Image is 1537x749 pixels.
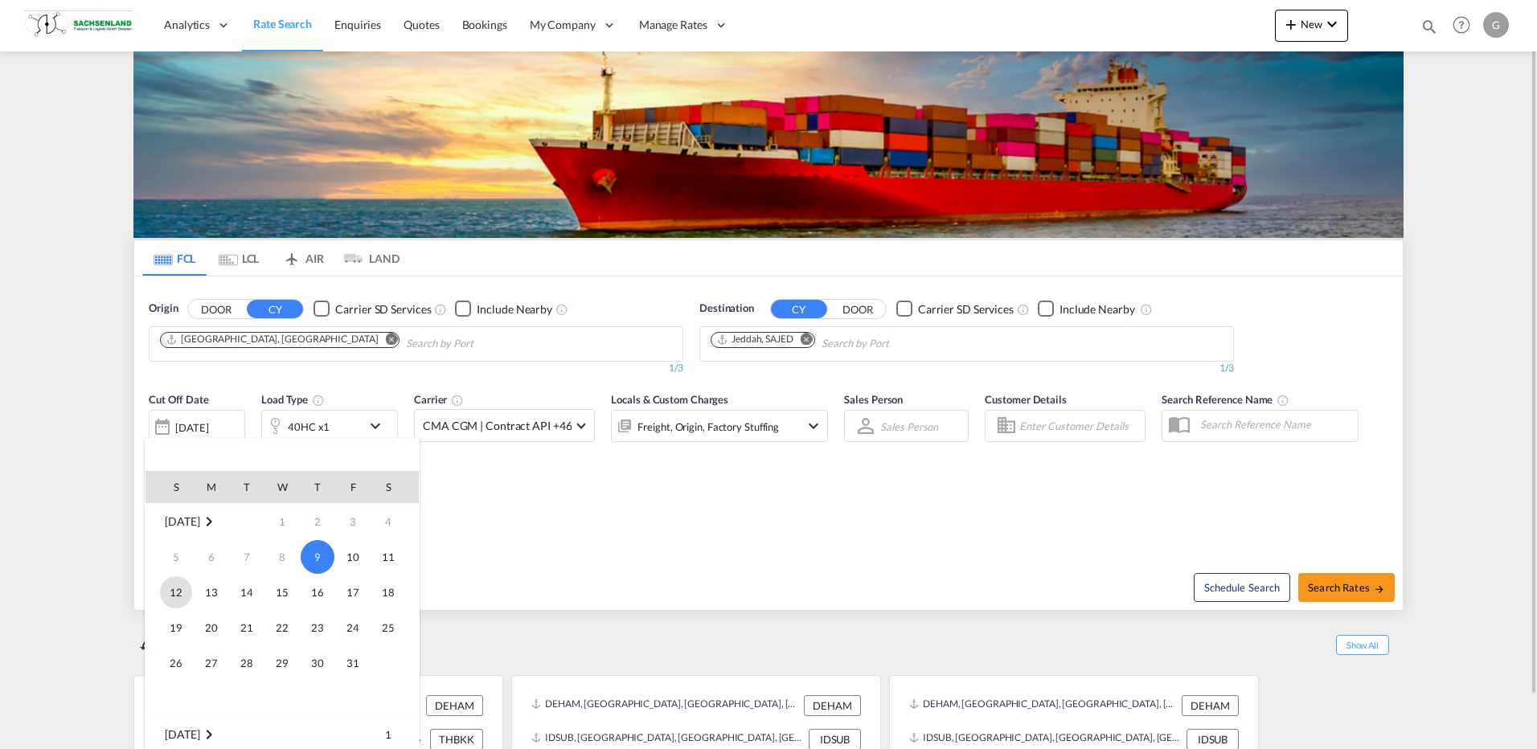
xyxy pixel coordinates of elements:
[195,647,227,679] span: 27
[266,576,298,608] span: 15
[146,610,419,645] tr: Week 4
[264,539,300,575] td: Wednesday October 8 2025
[146,645,419,681] tr: Week 5
[146,539,194,575] td: Sunday October 5 2025
[337,612,369,644] span: 24
[146,503,264,539] td: October 2025
[335,610,371,645] td: Friday October 24 2025
[194,645,229,681] td: Monday October 27 2025
[371,610,419,645] td: Saturday October 25 2025
[146,471,194,503] th: S
[266,612,298,644] span: 22
[146,503,419,539] tr: Week 1
[165,727,199,741] span: [DATE]
[231,647,263,679] span: 28
[266,647,298,679] span: 29
[229,539,264,575] td: Tuesday October 7 2025
[160,576,192,608] span: 12
[229,471,264,503] th: T
[146,645,194,681] td: Sunday October 26 2025
[335,575,371,610] td: Friday October 17 2025
[335,645,371,681] td: Friday October 31 2025
[337,647,369,679] span: 31
[146,539,419,575] tr: Week 2
[195,612,227,644] span: 20
[371,539,419,575] td: Saturday October 11 2025
[165,514,199,528] span: [DATE]
[160,612,192,644] span: 19
[372,541,404,573] span: 11
[264,645,300,681] td: Wednesday October 29 2025
[300,539,335,575] td: Thursday October 9 2025
[300,575,335,610] td: Thursday October 16 2025
[146,681,419,717] tr: Week undefined
[371,471,419,503] th: S
[335,503,371,539] td: Friday October 3 2025
[337,541,369,573] span: 10
[231,612,263,644] span: 21
[229,610,264,645] td: Tuesday October 21 2025
[146,575,194,610] td: Sunday October 12 2025
[194,610,229,645] td: Monday October 20 2025
[372,576,404,608] span: 18
[194,471,229,503] th: M
[300,503,335,539] td: Thursday October 2 2025
[194,539,229,575] td: Monday October 6 2025
[146,610,194,645] td: Sunday October 19 2025
[264,575,300,610] td: Wednesday October 15 2025
[301,540,334,574] span: 9
[300,645,335,681] td: Thursday October 30 2025
[301,647,334,679] span: 30
[231,576,263,608] span: 14
[300,610,335,645] td: Thursday October 23 2025
[335,539,371,575] td: Friday October 10 2025
[301,576,334,608] span: 16
[195,576,227,608] span: 13
[301,612,334,644] span: 23
[264,503,300,539] td: Wednesday October 1 2025
[337,576,369,608] span: 17
[335,471,371,503] th: F
[371,503,419,539] td: Saturday October 4 2025
[160,647,192,679] span: 26
[371,575,419,610] td: Saturday October 18 2025
[264,610,300,645] td: Wednesday October 22 2025
[372,612,404,644] span: 25
[146,575,419,610] tr: Week 3
[229,645,264,681] td: Tuesday October 28 2025
[264,471,300,503] th: W
[229,575,264,610] td: Tuesday October 14 2025
[194,575,229,610] td: Monday October 13 2025
[300,471,335,503] th: T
